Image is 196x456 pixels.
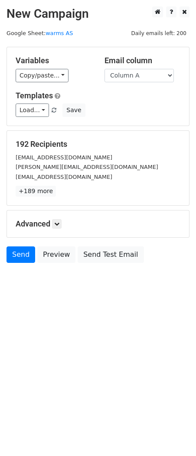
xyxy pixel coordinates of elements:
a: Templates [16,91,53,100]
a: warms AS [46,30,73,36]
a: Daily emails left: 200 [128,30,189,36]
a: Send [7,246,35,263]
a: Preview [37,246,75,263]
h5: Variables [16,56,91,65]
span: Daily emails left: 200 [128,29,189,38]
h5: Email column [105,56,180,65]
a: Send Test Email [78,246,144,263]
small: [EMAIL_ADDRESS][DOMAIN_NAME] [16,174,112,180]
iframe: Chat Widget [153,414,196,456]
a: +189 more [16,186,56,197]
button: Save [62,103,85,117]
h5: Advanced [16,219,180,229]
small: [EMAIL_ADDRESS][DOMAIN_NAME] [16,154,112,161]
h2: New Campaign [7,6,189,21]
small: Google Sheet: [7,30,73,36]
a: Load... [16,103,49,117]
h5: 192 Recipients [16,139,180,149]
small: [PERSON_NAME][EMAIL_ADDRESS][DOMAIN_NAME] [16,164,158,170]
a: Copy/paste... [16,69,69,82]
